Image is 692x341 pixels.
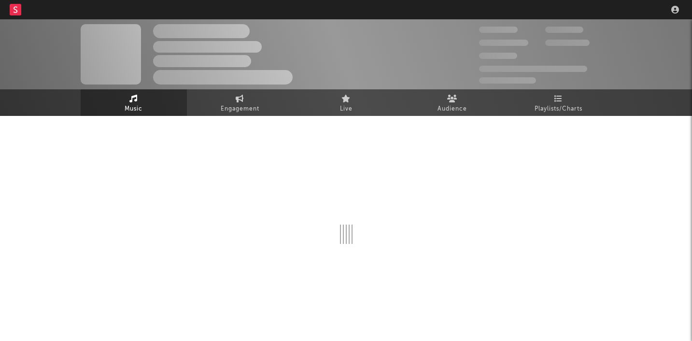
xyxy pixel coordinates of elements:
span: 50,000,000 Monthly Listeners [479,66,587,72]
span: Music [125,103,142,115]
span: 1,000,000 [545,40,590,46]
a: Music [81,89,187,116]
a: Live [293,89,399,116]
span: Audience [438,103,467,115]
a: Engagement [187,89,293,116]
span: Live [340,103,353,115]
a: Playlists/Charts [506,89,612,116]
span: 300,000 [479,27,518,33]
a: Audience [399,89,506,116]
span: Playlists/Charts [535,103,582,115]
span: Jump Score: 85.0 [479,77,536,84]
span: 50,000,000 [479,40,528,46]
span: Engagement [221,103,259,115]
span: 100,000 [479,53,517,59]
span: 100,000 [545,27,583,33]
